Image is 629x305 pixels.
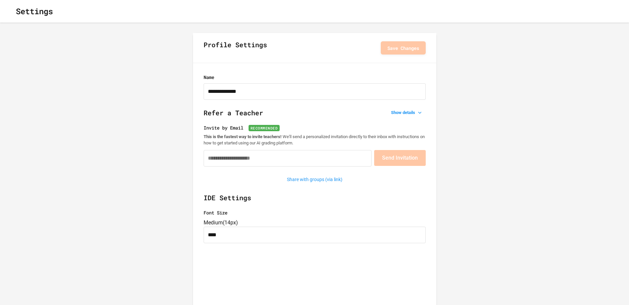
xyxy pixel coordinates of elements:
label: Name [204,74,426,81]
span: Recommended [249,125,280,131]
h2: Refer a Teacher [204,108,426,124]
button: Send Invitation [374,150,426,166]
p: We'll send a personalized invitation directly to their inbox with instructions on how to get star... [204,134,426,146]
h2: Profile Settings [204,40,267,56]
label: Font Size [204,209,426,216]
button: Show details [388,108,426,117]
strong: This is the fastest way to invite teachers! [204,134,282,139]
h2: IDE Settings [204,193,426,209]
div: Medium ( 14px ) [204,219,426,227]
button: Share with groups (via link) [284,174,346,185]
button: Save Changes [381,41,426,55]
h1: Settings [16,5,53,17]
label: Invite by Email [204,124,426,131]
